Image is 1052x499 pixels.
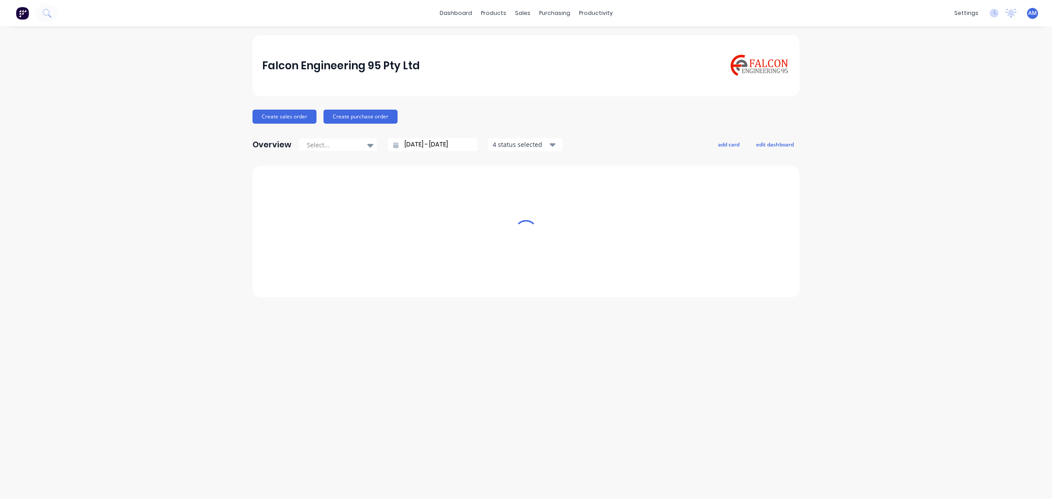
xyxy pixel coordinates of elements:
img: Factory [16,7,29,20]
button: 4 status selected [488,138,562,151]
a: dashboard [435,7,476,20]
div: settings [950,7,983,20]
img: Falcon Engineering 95 Pty Ltd [729,53,790,78]
button: add card [712,139,745,150]
div: Overview [252,136,291,153]
div: purchasing [535,7,575,20]
button: edit dashboard [750,139,800,150]
div: products [476,7,511,20]
div: 4 status selected [493,140,548,149]
div: productivity [575,7,617,20]
button: Create sales order [252,110,316,124]
span: AM [1028,9,1037,17]
button: Create purchase order [323,110,398,124]
div: Falcon Engineering 95 Pty Ltd [262,57,420,75]
div: sales [511,7,535,20]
